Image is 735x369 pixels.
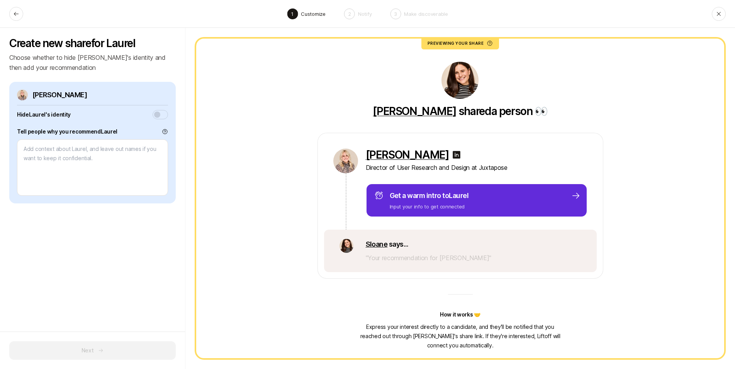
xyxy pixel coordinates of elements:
[440,310,480,319] p: How it works 🤝
[366,239,492,250] p: says...
[373,105,456,118] a: [PERSON_NAME]
[291,10,294,18] p: 1
[441,62,479,99] img: f4a257f3_e39d_4cdb_8942_0ec2bc106b05.jpg
[17,90,28,100] img: 8cb44127_9b0e_4532_a5f1_0e93d90a76aa.jpg
[32,90,87,100] p: [PERSON_NAME]
[360,322,561,350] p: Express your interest directly to a candidate, and they'll be notified that you reached out throu...
[17,127,117,136] label: Tell people why you recommend Laurel
[358,10,372,18] p: Notify
[452,150,461,159] img: linkedin-logo
[348,10,351,18] p: 2
[9,52,176,73] p: Choose whether to hide [PERSON_NAME]'s identity and then add your recommendation
[301,10,326,18] p: Customize
[333,149,358,173] img: 8cb44127_9b0e_4532_a5f1_0e93d90a76aa.jpg
[404,10,448,18] p: Make discoverable
[339,239,353,253] img: f4a257f3_e39d_4cdb_8942_0ec2bc106b05.jpg
[390,203,469,210] p: Input your info to get connected
[9,37,136,49] p: Create new share for Laurel
[373,105,547,117] p: shared a person 👀
[366,240,388,248] a: Sloane
[366,162,587,173] p: Director of User Research and Design at Juxtapose
[366,149,449,161] a: [PERSON_NAME]
[390,190,469,201] p: Get a warm intro
[394,10,397,18] p: 3
[366,253,492,263] p: " Your recommendation for [PERSON_NAME] "
[17,110,71,119] p: Hide Laurel 's identity
[442,191,468,200] span: to Laurel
